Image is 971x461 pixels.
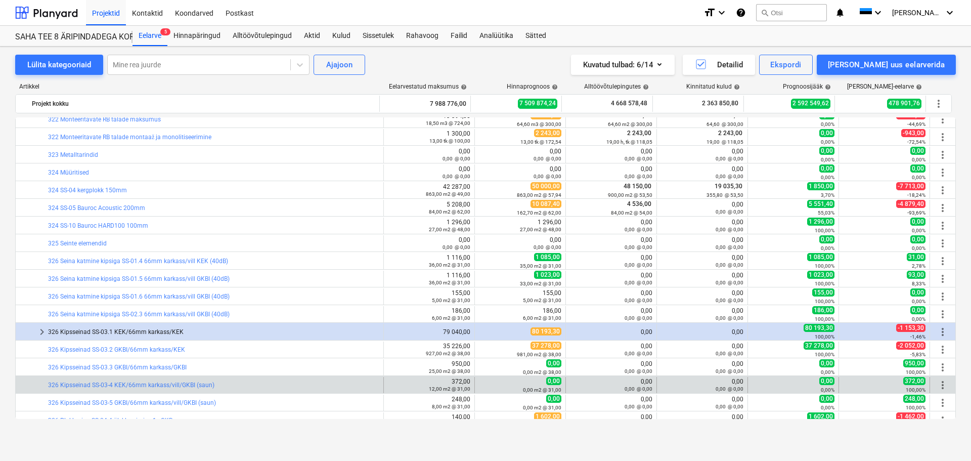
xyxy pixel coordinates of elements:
small: 0,00 @ 0,00 [625,351,652,356]
span: Rohkem tegevusi [937,166,949,179]
small: 0,00 m2 @ 31,00 [523,387,561,393]
span: Rohkem tegevusi [937,131,949,143]
small: 0,00 @ 0,00 [443,156,470,161]
div: 7 988 776,00 [384,96,466,112]
div: Rahavoog [400,26,445,46]
i: keyboard_arrow_down [872,7,884,19]
a: Sissetulek [357,26,400,46]
small: 0,00% [821,121,834,127]
div: 0,00 [388,165,470,180]
div: 1 296,00 [388,219,470,233]
div: 0,00 [570,219,652,233]
small: 27,00 m2 @ 48,00 [520,227,561,232]
div: 0,00 [661,165,743,180]
span: 37 278,00 [531,342,561,350]
div: 13 394,00 [388,112,470,127]
div: 0,00 [661,307,743,321]
span: 1 023,00 [534,271,561,279]
div: 0,00 [570,289,652,304]
small: 0,00 @ 0,00 [716,280,743,285]
div: 326 Kipsseinad SS-03.1 KEK/66mm karkass/KEK [48,324,379,340]
small: 35,00 m2 @ 31,00 [520,263,561,269]
div: 0,00 [570,272,652,286]
a: Analüütika [473,26,519,46]
small: 0,00% [821,245,834,251]
div: 186,00 [388,307,470,321]
small: 0,00 @ 0,00 [625,404,652,409]
small: 0,00% [821,139,834,145]
div: 42 287,00 [388,183,470,197]
a: 326 Kipsseinad SS-03.3 GKBI/66mm karkass/GKBI [48,364,187,371]
small: 100,00% [815,263,834,269]
i: format_size [703,7,716,19]
a: 326 Seina katmine kipsiga SS-02.3 66mm karkass/vill GKBI (40dB) [48,311,230,318]
small: 64,60 m3 @ 300,00 [517,121,561,127]
small: 100,00% [815,281,834,286]
small: 100,00% [906,387,925,393]
div: 0,00 [570,254,652,268]
span: 1 085,00 [807,253,834,261]
span: 7 509 874,24 [518,99,557,108]
small: 0,00 @ 0,00 [716,404,743,409]
small: 0,00 @ 0,00 [625,298,652,303]
span: 1 296,00 [807,218,834,226]
span: help [914,84,922,90]
span: 31,00 [907,253,925,261]
span: 0,00 [819,129,834,137]
span: 2 243,00 [534,129,561,137]
span: 0,00 [819,377,834,385]
small: 100,00% [815,299,834,304]
span: 2 243,00 [717,130,743,137]
span: 0,00 [819,235,834,243]
div: 0,00 [570,360,652,374]
span: 4 536,00 [626,200,652,207]
div: 0,00 [388,236,470,250]
small: 3,70% [821,192,834,198]
small: 0,00 @ 0,00 [534,156,561,161]
a: Failid [445,26,473,46]
div: Ajajoon [326,58,352,71]
div: 0,00 [661,378,743,392]
span: -7 713,00 [896,182,925,190]
small: -18,24% [907,192,925,198]
button: Ekspordi [759,55,812,75]
span: Rohkem tegevusi [937,308,949,320]
small: 12,00 m2 @ 31,00 [429,386,470,392]
i: Abikeskus [736,7,746,19]
small: 0,00 @ 0,00 [716,315,743,321]
small: 18,50 m3 @ 724,00 [426,120,470,126]
small: 0,00 m2 @ 31,00 [523,405,561,410]
a: 324 SS-10 Bauroc HARD100 100mm [48,222,148,229]
a: 326 Kipsseinad SS-03-5 GKBI/66mm karkass/vill/GKBI (saun) [48,399,216,406]
small: 0,00% [912,245,925,251]
small: 64,60 m2 @ 300,00 [608,121,652,127]
span: [PERSON_NAME] [892,9,943,17]
div: 1 116,00 [388,254,470,268]
span: -1 153,30 [896,324,925,332]
i: keyboard_arrow_down [944,7,956,19]
small: 0,00% [912,157,925,162]
div: SAHA TEE 8 ÄRIPINDADEGA KORTERMAJA [15,32,120,43]
small: 0,00 @ 0,00 [625,280,652,285]
small: 0,00 @ 0,00 [716,227,743,232]
div: 1 300,00 [388,130,470,144]
i: keyboard_arrow_down [716,7,728,19]
div: 155,00 [479,289,561,304]
span: 1 850,00 [807,182,834,190]
small: 0,00% [912,316,925,322]
span: 2 363 850,80 [701,99,739,108]
a: 326 Kipsseinad SS-03.2 GKBI/66mm karkass/KEK [48,346,185,353]
span: 50 000,00 [531,182,561,190]
small: 981,00 m2 @ 38,00 [517,352,561,357]
small: 13,00 tk @ 172,54 [520,139,561,145]
small: 100,00% [815,334,834,340]
small: 0,00 @ 0,00 [716,156,743,161]
div: Artikkel [15,83,380,90]
a: Eelarve5 [133,26,167,46]
div: 0,00 [570,148,652,162]
small: 84,00 m2 @ 54,00 [611,210,652,216]
span: Rohkem tegevusi [937,255,949,267]
div: 0,00 [388,148,470,162]
small: 0,00% [821,175,834,180]
div: 0,00 [661,328,743,336]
